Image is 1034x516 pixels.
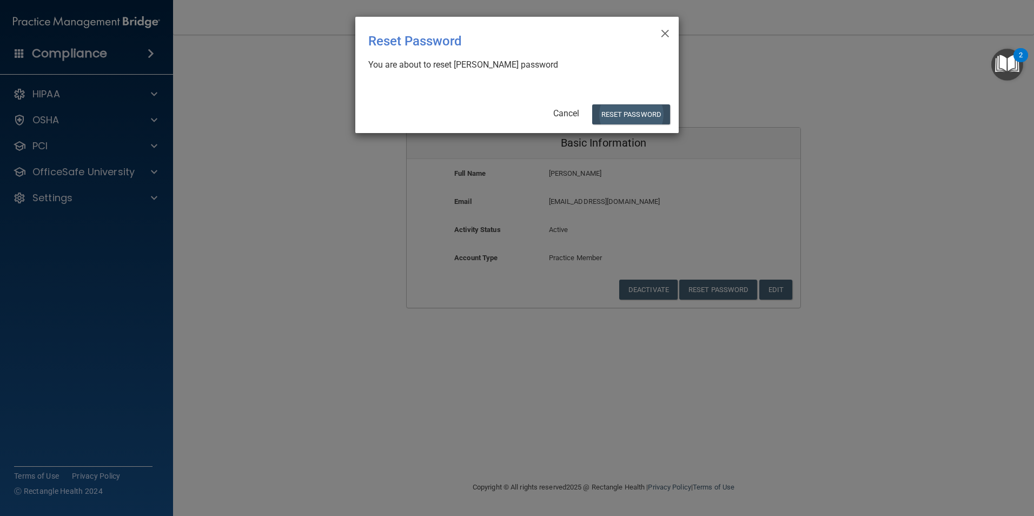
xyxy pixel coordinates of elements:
button: Reset Password [592,104,670,124]
span: × [660,21,670,43]
button: Open Resource Center, 2 new notifications [991,49,1023,81]
div: 2 [1019,55,1023,69]
div: Reset Password [368,25,621,57]
div: You are about to reset [PERSON_NAME] password [368,59,657,71]
a: Cancel [553,108,579,118]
